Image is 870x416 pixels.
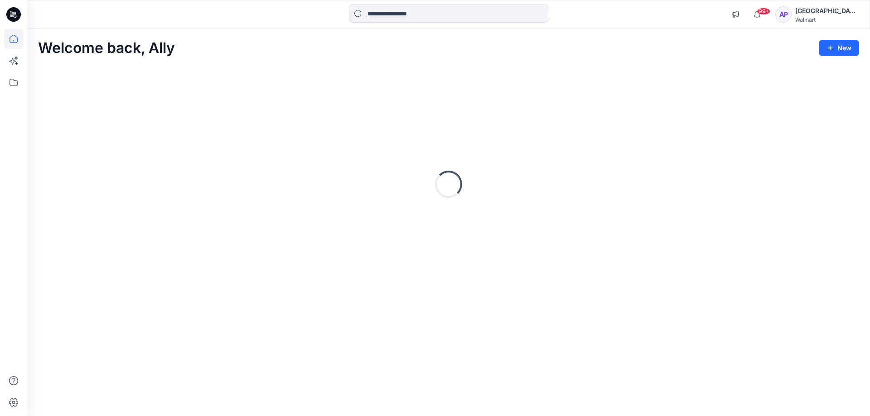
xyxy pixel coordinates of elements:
[819,40,859,56] button: New
[38,40,175,57] h2: Welcome back, Ally
[795,5,859,16] div: [GEOGRAPHIC_DATA]
[795,16,859,23] div: Walmart
[757,8,770,15] span: 99+
[775,6,792,23] div: AP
